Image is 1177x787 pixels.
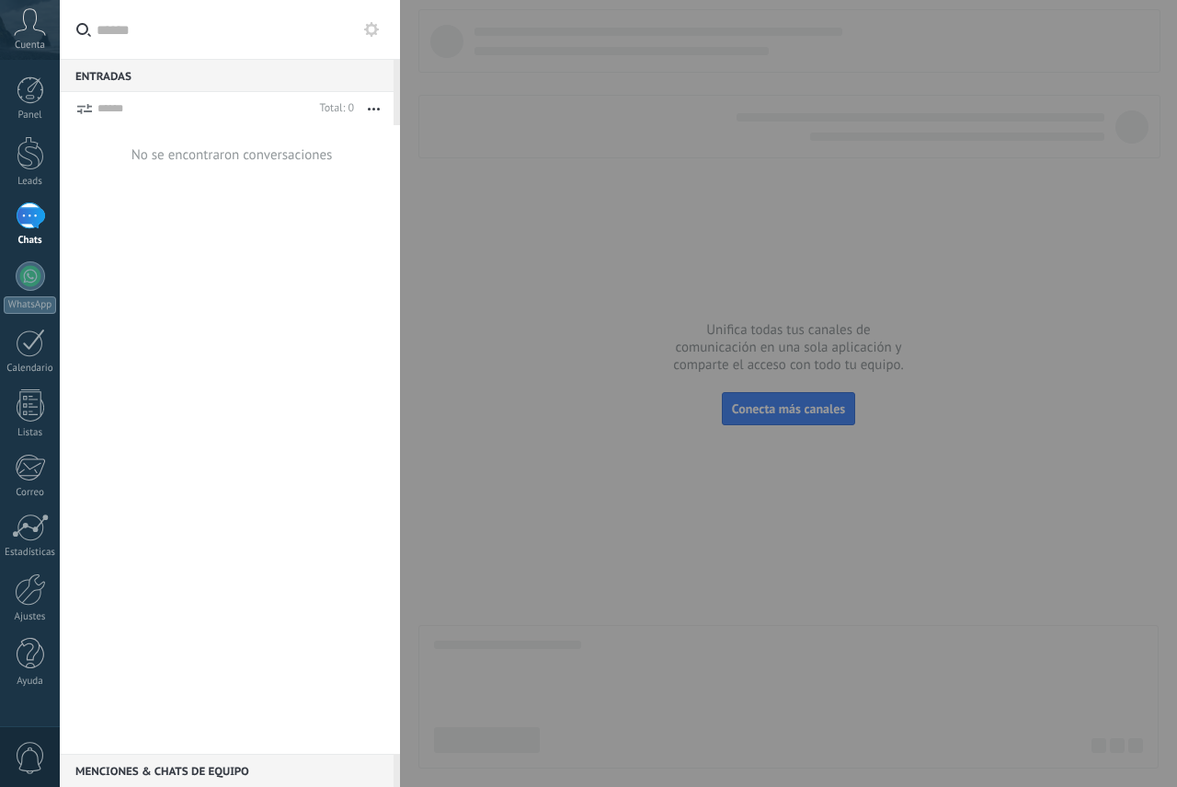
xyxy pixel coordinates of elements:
[131,146,333,164] div: No se encontraron conversaciones
[313,99,354,118] div: Total: 0
[60,754,394,787] div: Menciones & Chats de equipo
[4,611,57,623] div: Ajustes
[4,110,57,122] div: Panel
[4,427,57,439] div: Listas
[4,235,57,247] div: Chats
[4,487,57,499] div: Correo
[15,40,45,52] span: Cuenta
[60,59,394,92] div: Entradas
[4,176,57,188] div: Leads
[4,547,57,559] div: Estadísticas
[4,363,57,375] div: Calendario
[4,296,56,314] div: WhatsApp
[4,676,57,688] div: Ayuda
